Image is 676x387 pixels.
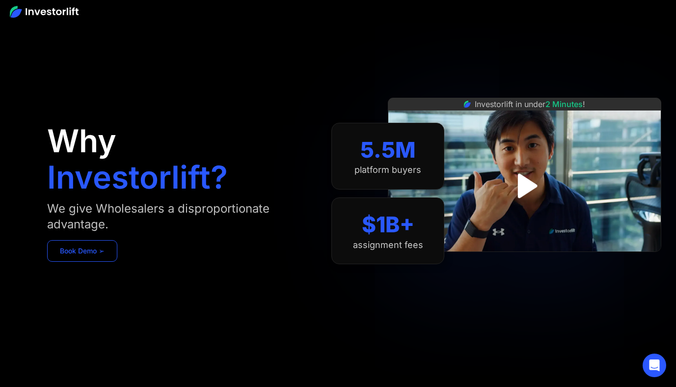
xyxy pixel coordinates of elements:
iframe: Customer reviews powered by Trustpilot [451,257,598,269]
div: 5.5M [360,137,416,163]
div: $1B+ [362,212,414,238]
span: 2 Minutes [545,99,583,109]
div: platform buyers [354,165,421,175]
div: assignment fees [353,240,423,250]
a: open lightbox [503,164,546,208]
div: We give Wholesalers a disproportionate advantage. [47,201,312,232]
div: Open Intercom Messenger [643,354,666,377]
h1: Why [47,125,116,157]
div: Investorlift in under ! [475,98,585,110]
a: Book Demo ➢ [47,240,117,262]
h1: Investorlift? [47,162,228,193]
